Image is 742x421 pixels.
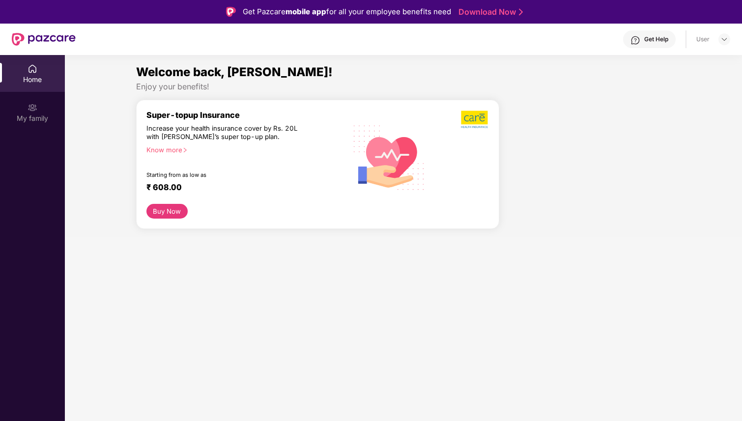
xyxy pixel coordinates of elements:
div: ₹ 608.00 [146,182,337,194]
div: Get Help [644,35,668,43]
div: Super-topup Insurance [146,110,346,120]
button: Buy Now [146,204,188,219]
div: Get Pazcare for all your employee benefits need [243,6,451,18]
span: right [182,147,188,153]
div: Enjoy your benefits! [136,82,671,92]
strong: mobile app [285,7,326,16]
img: svg+xml;base64,PHN2ZyBpZD0iRHJvcGRvd24tMzJ4MzIiIHhtbG5zPSJodHRwOi8vd3d3LnczLm9yZy8yMDAwL3N2ZyIgd2... [720,35,728,43]
div: Know more [146,146,341,153]
img: Stroke [519,7,523,17]
img: New Pazcare Logo [12,33,76,46]
div: User [696,35,710,43]
img: svg+xml;base64,PHN2ZyBpZD0iSGVscC0zMngzMiIgeG1sbnM9Imh0dHA6Ly93d3cudzMub3JnLzIwMDAvc3ZnIiB3aWR0aD... [630,35,640,45]
img: svg+xml;base64,PHN2ZyBpZD0iSG9tZSIgeG1sbnM9Imh0dHA6Ly93d3cudzMub3JnLzIwMDAvc3ZnIiB3aWR0aD0iMjAiIG... [28,64,37,74]
img: Logo [226,7,236,17]
img: svg+xml;base64,PHN2ZyB3aWR0aD0iMjAiIGhlaWdodD0iMjAiIHZpZXdCb3g9IjAgMCAyMCAyMCIgZmlsbD0ibm9uZSIgeG... [28,103,37,112]
a: Download Now [458,7,520,17]
div: Starting from as low as [146,171,305,178]
div: Increase your health insurance cover by Rs. 20L with [PERSON_NAME]’s super top-up plan. [146,124,304,141]
img: svg+xml;base64,PHN2ZyB4bWxucz0iaHR0cDovL3d3dy53My5vcmcvMjAwMC9zdmciIHhtbG5zOnhsaW5rPSJodHRwOi8vd3... [346,113,432,200]
img: b5dec4f62d2307b9de63beb79f102df3.png [461,110,489,129]
span: Welcome back, [PERSON_NAME]! [136,65,333,79]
